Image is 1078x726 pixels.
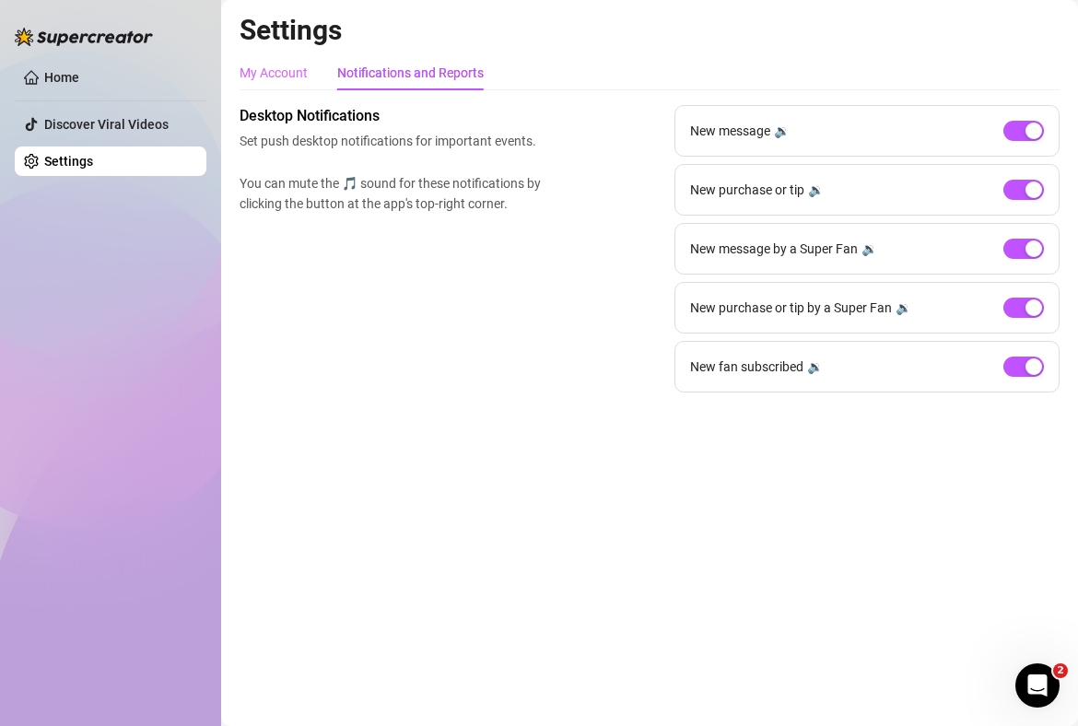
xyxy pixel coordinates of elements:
[690,298,892,318] span: New purchase or tip by a Super Fan
[808,180,824,200] div: 🔉
[44,154,93,169] a: Settings
[690,121,770,141] span: New message
[337,63,484,83] div: Notifications and Reports
[240,105,549,127] span: Desktop Notifications
[774,121,790,141] div: 🔉
[44,117,169,132] a: Discover Viral Videos
[690,180,804,200] span: New purchase or tip
[1015,663,1060,708] iframe: Intercom live chat
[44,70,79,85] a: Home
[240,13,1060,48] h2: Settings
[240,63,308,83] div: My Account
[240,131,549,151] span: Set push desktop notifications for important events.
[1053,663,1068,678] span: 2
[861,239,877,259] div: 🔉
[896,298,911,318] div: 🔉
[690,239,858,259] span: New message by a Super Fan
[240,173,549,214] span: You can mute the 🎵 sound for these notifications by clicking the button at the app's top-right co...
[807,357,823,377] div: 🔉
[690,357,803,377] span: New fan subscribed
[15,28,153,46] img: logo-BBDzfeDw.svg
